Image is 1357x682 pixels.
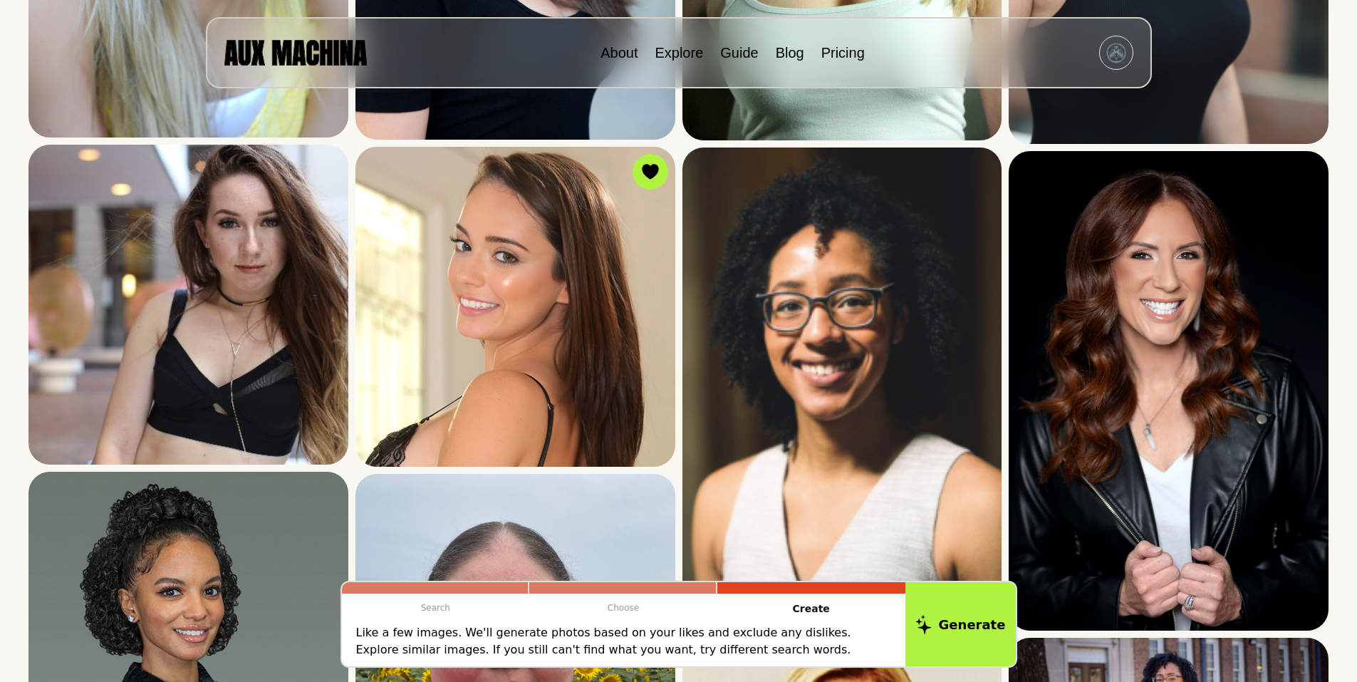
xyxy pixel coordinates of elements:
img: Search result [1009,151,1329,631]
p: Search [342,594,530,622]
img: Avatar [1106,42,1127,63]
img: Search result [355,147,675,467]
p: Like a few images. We'll generate photos based on your likes and exclude any dislikes. Explore si... [356,624,891,658]
a: About [600,45,638,61]
img: Search result [28,145,348,465]
a: Explore [655,45,703,61]
a: Pricing [821,45,865,61]
button: Generate [905,582,1016,666]
img: Search result [682,148,1002,616]
a: Blog [776,45,804,61]
a: Guide [720,45,758,61]
p: Choose [529,594,717,622]
p: Create [717,594,905,624]
img: AUX MACHINA [224,40,367,65]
